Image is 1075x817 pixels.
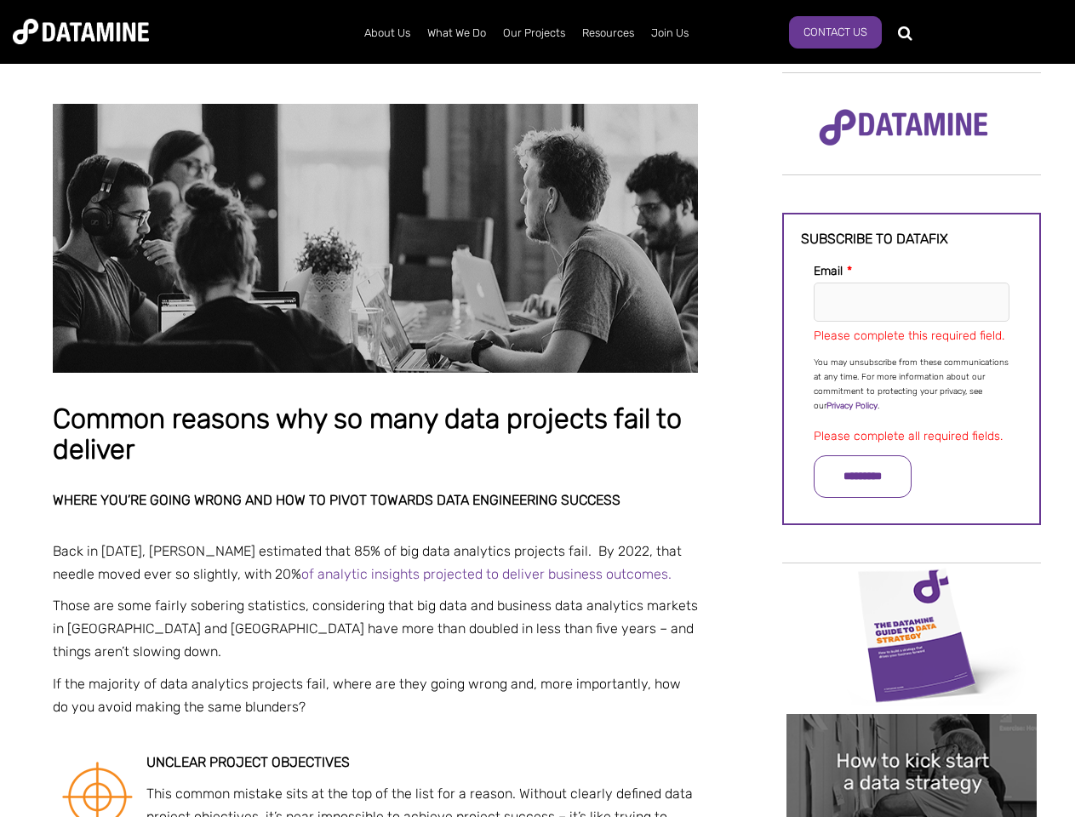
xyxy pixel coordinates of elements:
[495,11,574,55] a: Our Projects
[53,540,698,586] p: Back in [DATE], [PERSON_NAME] estimated that 85% of big data analytics projects fail. By 2022, th...
[356,11,419,55] a: About Us
[53,493,698,508] h2: Where you’re going wrong and how to pivot towards data engineering success
[53,104,698,373] img: Common reasons why so many data projects fail to deliver
[419,11,495,55] a: What We Do
[814,356,1009,414] p: You may unsubscribe from these communications at any time. For more information about our commitm...
[808,98,999,157] img: Datamine Logo No Strapline - Purple
[786,565,1037,706] img: Data Strategy Cover thumbnail
[814,329,1004,343] label: Please complete this required field.
[814,429,1003,443] label: Please complete all required fields.
[53,404,698,465] h1: Common reasons why so many data projects fail to deliver
[146,754,350,770] strong: Unclear project objectives
[826,401,878,411] a: Privacy Policy
[53,672,698,718] p: If the majority of data analytics projects fail, where are they going wrong and, more importantly...
[789,16,882,49] a: Contact Us
[801,231,1022,247] h3: Subscribe to datafix
[814,264,843,278] span: Email
[643,11,697,55] a: Join Us
[13,19,149,44] img: Datamine
[301,566,672,582] a: of analytic insights projected to deliver business outcomes.
[574,11,643,55] a: Resources
[53,594,698,664] p: Those are some fairly sobering statistics, considering that big data and business data analytics ...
